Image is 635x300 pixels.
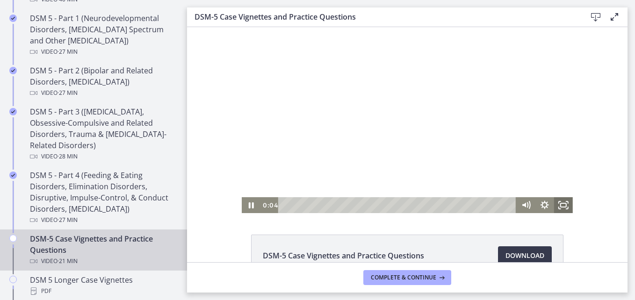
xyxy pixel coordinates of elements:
button: Show settings menu [348,170,367,186]
div: Video [30,151,176,162]
span: · 27 min [58,87,78,99]
div: Video [30,46,176,57]
i: Completed [9,108,17,115]
div: DSM-5 Case Vignettes and Practice Questions [30,233,176,267]
i: Completed [9,171,17,179]
button: Fullscreen [367,170,386,186]
div: DSM 5 - Part 3 ([MEDICAL_DATA], Obsessive-Compulsive and Related Disorders, Trauma & [MEDICAL_DAT... [30,106,176,162]
div: DSM 5 - Part 4 (Feeding & Eating Disorders, Elimination Disorders, Disruptive, Impulse-Control, &... [30,170,176,226]
div: DSM 5 - Part 1 (Neurodevelopmental Disorders, [MEDICAL_DATA] Spectrum and Other [MEDICAL_DATA]) [30,13,176,57]
span: Complete & continue [371,274,436,281]
span: · 27 min [58,214,78,226]
span: · 27 min [58,46,78,57]
button: Complete & continue [363,270,451,285]
i: Completed [9,67,17,74]
a: Download [498,246,552,265]
div: Video [30,87,176,99]
i: Completed [9,14,17,22]
iframe: Video Lesson [187,27,628,213]
span: Download [505,250,544,261]
button: Mute [330,170,348,186]
div: Video [30,256,176,267]
div: Video [30,214,176,226]
div: DSM 5 Longer Case Vignettes [30,274,176,297]
div: DSM 5 - Part 2 (Bipolar and Related Disorders, [MEDICAL_DATA]) [30,65,176,99]
span: · 21 min [58,256,78,267]
span: DSM-5 Case Vignettes and Practice Questions [263,250,424,261]
span: · 28 min [58,151,78,162]
div: PDF [30,286,176,297]
h3: DSM-5 Case Vignettes and Practice Questions [195,11,571,22]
